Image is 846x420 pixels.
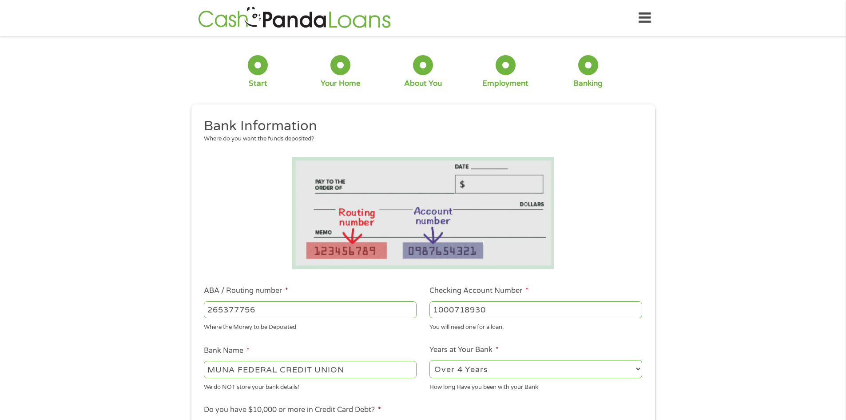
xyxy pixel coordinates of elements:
[429,301,642,318] input: 345634636
[204,405,381,415] label: Do you have $10,000 or more in Credit Card Debt?
[204,320,417,332] div: Where the Money to be Deposited
[195,5,393,31] img: GetLoanNow Logo
[204,135,635,144] div: Where do you want the funds deposited?
[292,157,555,269] img: Routing number location
[204,301,417,318] input: 263177916
[573,79,603,88] div: Banking
[204,286,288,296] label: ABA / Routing number
[429,345,499,355] label: Years at Your Bank
[429,286,528,296] label: Checking Account Number
[429,380,642,392] div: How long Have you been with your Bank
[404,79,442,88] div: About You
[321,79,361,88] div: Your Home
[204,380,417,392] div: We do NOT store your bank details!
[204,117,635,135] h2: Bank Information
[482,79,528,88] div: Employment
[249,79,267,88] div: Start
[204,346,250,356] label: Bank Name
[429,320,642,332] div: You will need one for a loan.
